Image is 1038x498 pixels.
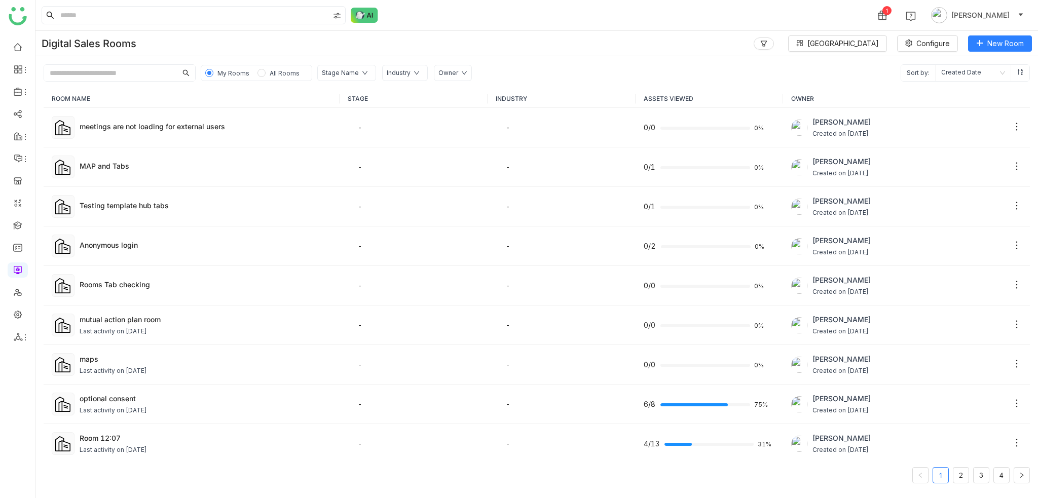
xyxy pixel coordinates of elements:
span: 0% [754,165,766,171]
span: My Rooms [217,69,249,77]
div: Owner [438,68,458,78]
span: [PERSON_NAME] [812,314,871,325]
span: [PERSON_NAME] [812,117,871,128]
span: - [358,123,362,132]
span: - [506,321,510,329]
span: Created on [DATE] [812,208,871,218]
span: - [506,163,510,171]
th: ASSETS VIEWED [636,90,784,108]
span: - [358,242,362,250]
img: logo [9,7,27,25]
img: 684a9aedde261c4b36a3ced9 [791,159,807,175]
span: - [506,242,510,250]
span: [PERSON_NAME] [951,10,1010,21]
span: 0% [754,125,766,131]
th: OWNER [783,90,1030,108]
span: - [506,123,510,132]
a: 3 [974,468,989,483]
span: Configure [916,38,950,49]
span: 75% [754,402,766,408]
span: 4/13 [644,438,659,449]
img: search-type.svg [333,12,341,20]
span: 0% [754,362,766,368]
a: 2 [953,468,969,483]
a: 4 [994,468,1009,483]
span: - [358,360,362,369]
th: STAGE [340,90,488,108]
button: [PERSON_NAME] [929,7,1026,23]
span: [PERSON_NAME] [812,235,871,246]
span: - [358,439,362,448]
span: Created on [DATE] [812,327,871,336]
li: 4 [993,467,1010,483]
span: 31% [758,441,770,447]
img: avatar [931,7,947,23]
span: Created on [DATE] [812,129,871,139]
span: Created on [DATE] [812,287,871,297]
span: - [506,439,510,448]
span: - [506,202,510,211]
div: Last activity on [DATE] [80,445,147,455]
span: 0/1 [644,162,655,173]
img: 684a9aedde261c4b36a3ced9 [791,396,807,412]
th: INDUSTRY [488,90,636,108]
img: 684a9aedde261c4b36a3ced9 [791,278,807,294]
button: Configure [897,35,958,52]
img: ask-buddy-normal.svg [351,8,378,23]
div: maps [80,354,331,364]
img: help.svg [906,11,916,21]
span: 0% [754,283,766,289]
span: 0/1 [644,201,655,212]
span: New Room [987,38,1024,49]
span: Sort by: [901,65,935,81]
span: 0/0 [644,122,655,133]
div: Industry [387,68,411,78]
div: Anonymous login [80,240,331,250]
li: 1 [933,467,949,483]
div: Rooms Tab checking [80,279,331,290]
span: - [358,202,362,211]
span: 0/0 [644,320,655,331]
div: meetings are not loading for external users [80,121,331,132]
button: Next Page [1014,467,1030,483]
span: 0/2 [644,241,656,252]
span: - [358,321,362,329]
span: [GEOGRAPHIC_DATA] [807,38,879,49]
span: Created on [DATE] [812,169,871,178]
span: 0% [754,323,766,329]
span: [PERSON_NAME] [812,156,871,167]
span: 0% [754,204,766,210]
span: - [358,163,362,171]
div: Stage Name [322,68,359,78]
span: - [358,400,362,408]
button: New Room [968,35,1032,52]
span: Created on [DATE] [812,366,871,376]
div: 1 [882,6,892,15]
div: Last activity on [DATE] [80,366,147,376]
div: Testing template hub tabs [80,200,331,211]
button: [GEOGRAPHIC_DATA] [788,35,887,52]
img: 684a9aedde261c4b36a3ced9 [791,120,807,136]
span: Created on [DATE] [812,248,871,257]
span: 0% [755,244,767,250]
nz-select-item: Created Date [941,65,1005,81]
div: Digital Sales Rooms [42,37,136,50]
button: Previous Page [912,467,929,483]
div: Room 12:07 [80,433,331,443]
img: 684a9aedde261c4b36a3ced9 [791,357,807,373]
li: 3 [973,467,989,483]
span: [PERSON_NAME] [812,275,871,286]
span: Created on [DATE] [812,445,871,455]
li: 2 [953,467,969,483]
div: MAP and Tabs [80,161,331,171]
span: [PERSON_NAME] [812,433,871,444]
div: Last activity on [DATE] [80,327,147,336]
img: 684a9aedde261c4b36a3ced9 [791,238,807,254]
div: Last activity on [DATE] [80,406,147,415]
span: - [358,281,362,290]
img: 684a9aedde261c4b36a3ced9 [791,317,807,333]
th: ROOM NAME [44,90,340,108]
a: 1 [933,468,948,483]
span: - [506,360,510,369]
